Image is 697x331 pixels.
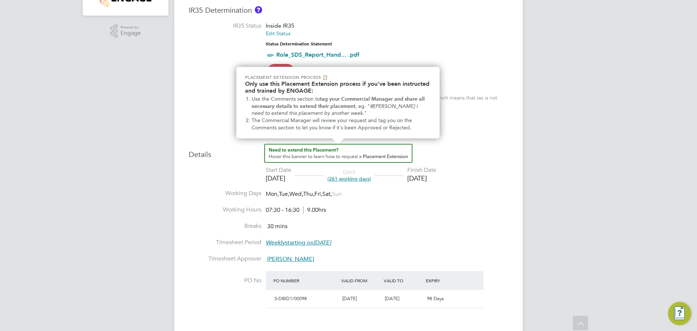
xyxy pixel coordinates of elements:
[189,255,261,263] label: Timesheet Approver
[266,166,291,174] div: Start Date
[252,103,419,117] em: @[PERSON_NAME] I need to extend this placement by another week.
[236,67,440,138] div: Need to extend this Placement? Hover this banner.
[189,144,508,159] h3: Details
[189,239,261,246] label: Timesheet Period
[267,64,294,78] span: High
[427,295,444,302] span: 98 Days
[189,22,261,30] label: IR35 Status
[252,96,426,109] strong: tag your Commercial Manager and share all necessary details to extend their placement
[121,30,141,36] span: Engage
[266,22,294,29] span: Inside IR35
[266,206,326,214] div: 07:30 - 16:30
[276,51,359,58] a: Role_SDS_Report_Hand... .pdf
[303,190,314,198] span: Thu,
[252,117,431,131] li: The Commercial Manager will review your request and tag you on the Comments section to let you kn...
[267,223,288,230] span: 30 mins
[668,302,691,325] button: Engage Resource Center
[322,190,332,198] span: Sat,
[264,144,412,163] button: How to extend a Placement?
[266,41,332,47] strong: Status Determination Statement
[289,190,303,198] span: Wed,
[266,239,331,246] span: starting on
[245,80,431,94] h2: Only use this Placement Extension process if you've been instructed and trained by ENGAGE:
[245,74,431,80] p: Placement Extension Process 📋
[327,175,371,182] span: (261 working days)
[364,110,367,116] span: "
[324,169,375,182] div: DAYS
[314,239,331,246] em: [DATE]
[266,30,290,37] a: Edit Status
[189,222,261,230] label: Breaks
[255,6,262,13] button: About IR35
[274,295,307,302] span: S-DBID1/00098
[382,274,424,287] div: Valid To
[407,166,436,174] div: Finish Date
[266,190,279,198] span: Mon,
[266,239,285,246] em: Weekly
[342,295,357,302] span: [DATE]
[189,190,261,197] label: Working Days
[332,190,342,198] span: Sun
[314,190,322,198] span: Fri,
[339,274,382,287] div: Valid From
[189,277,261,284] label: PO No
[279,190,289,198] span: Tue,
[189,67,261,75] label: IR35 Risk
[303,206,326,214] span: 9.00hrs
[252,96,320,102] span: Use the Comments section to
[189,206,261,214] label: Working Hours
[272,274,339,287] div: PO Number
[266,174,291,182] div: [DATE]
[355,103,370,109] span: , eg. "
[267,255,314,263] span: [PERSON_NAME]
[407,174,436,182] div: [DATE]
[189,5,508,15] h3: IR35 Determination
[121,24,141,31] span: Powered by
[424,274,466,287] div: Expiry
[385,295,399,302] span: [DATE]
